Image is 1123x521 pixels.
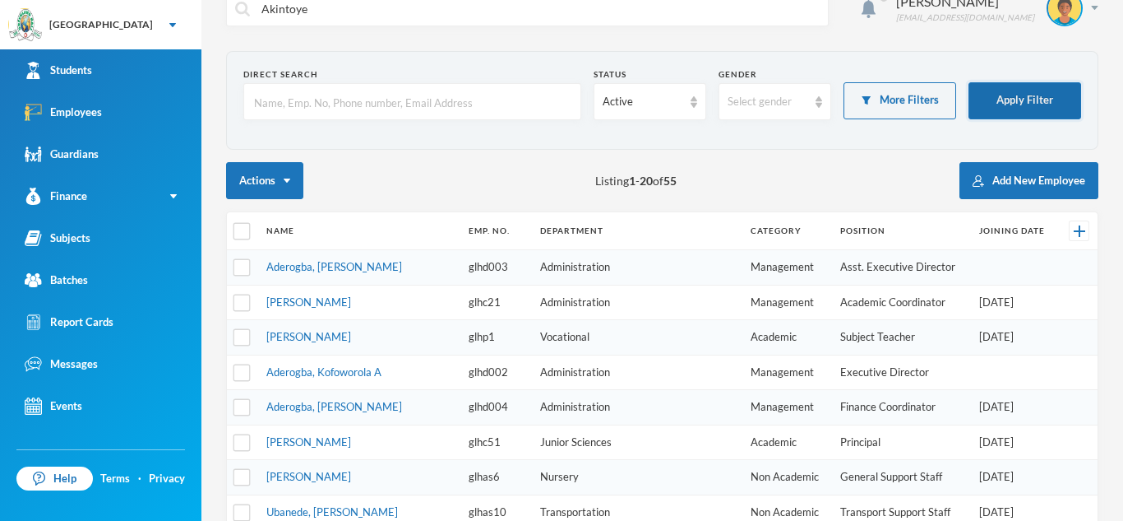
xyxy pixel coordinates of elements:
td: glhd003 [460,250,532,286]
div: Report Cards [25,314,113,331]
td: Management [742,285,832,320]
img: logo [9,9,42,42]
a: Terms [100,471,130,487]
a: Aderogba, Kofoworola A [266,365,381,379]
button: More Filters [843,82,956,119]
td: Academic [742,425,832,460]
a: Ubanede, [PERSON_NAME] [266,505,398,519]
td: Administration [532,390,742,426]
td: Administration [532,250,742,286]
div: Subjects [25,230,90,247]
div: Status [594,68,706,81]
td: Executive Director [832,355,971,390]
input: Name, Emp. No, Phone number, Email Address [252,84,572,121]
td: Finance Coordinator [832,390,971,426]
button: Add New Employee [959,162,1098,199]
td: Academic [742,320,832,356]
td: Vocational [532,320,742,356]
b: 1 [629,174,635,188]
td: Nursery [532,460,742,495]
th: Joining Date [971,212,1058,250]
div: Gender [719,68,831,81]
a: [PERSON_NAME] [266,435,351,449]
div: [EMAIL_ADDRESS][DOMAIN_NAME] [896,12,1034,24]
div: Active [603,94,682,110]
div: Batches [25,272,88,289]
div: · [138,471,141,487]
td: Administration [532,355,742,390]
th: Name [258,212,460,250]
td: Management [742,390,832,426]
td: glhas6 [460,460,532,495]
a: Aderogba, [PERSON_NAME] [266,400,402,413]
th: Emp. No. [460,212,532,250]
a: Help [16,467,93,491]
td: [DATE] [971,285,1058,320]
b: 20 [640,174,653,188]
div: Select gender [728,94,807,110]
a: [PERSON_NAME] [266,295,351,309]
a: [PERSON_NAME] [266,470,351,483]
td: Administration [532,285,742,320]
div: Finance [25,188,87,205]
a: [PERSON_NAME] [266,330,351,343]
div: [GEOGRAPHIC_DATA] [49,17,153,32]
th: Department [532,212,742,250]
td: Subject Teacher [832,320,971,356]
td: Management [742,250,832,286]
b: 55 [663,174,677,188]
td: Principal [832,425,971,460]
button: Apply Filter [968,82,1081,119]
td: Asst. Executive Director [832,250,971,286]
span: Listing - of [595,172,677,189]
a: Aderogba, [PERSON_NAME] [266,260,402,273]
td: [DATE] [971,390,1058,426]
td: General Support Staff [832,460,971,495]
img: + [1074,226,1085,237]
div: Guardians [25,146,99,163]
div: Students [25,62,92,79]
td: glhd004 [460,390,532,426]
td: [DATE] [971,460,1058,495]
td: Management [742,355,832,390]
td: glhd002 [460,355,532,390]
div: Messages [25,356,98,373]
td: Academic Coordinator [832,285,971,320]
td: glhc51 [460,425,532,460]
th: Category [742,212,832,250]
td: [DATE] [971,320,1058,356]
td: Junior Sciences [532,425,742,460]
button: Actions [226,162,303,199]
div: Employees [25,104,102,121]
td: [DATE] [971,425,1058,460]
img: search [235,2,250,16]
th: Position [832,212,971,250]
td: Non Academic [742,460,832,495]
a: Privacy [149,471,185,487]
td: glhc21 [460,285,532,320]
div: Events [25,398,82,415]
div: Direct Search [243,68,581,81]
td: glhp1 [460,320,532,356]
